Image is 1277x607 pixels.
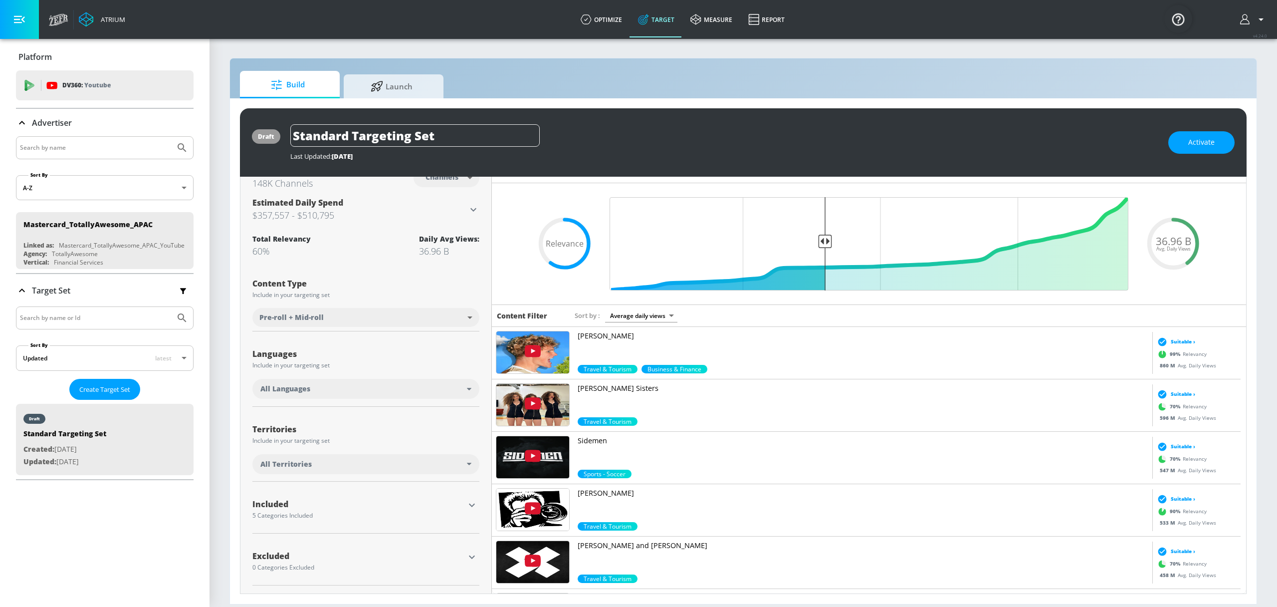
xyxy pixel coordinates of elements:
span: 99 % [1170,350,1183,358]
span: 70 % [1170,403,1183,410]
input: Final Threshold [605,197,1133,291]
img: UU5sGdW8Jf7ijogDhcIFRmlw [496,384,569,426]
div: Target Set [16,274,194,307]
div: 0 Categories Excluded [252,565,464,571]
div: Excluded [252,552,464,560]
div: Mastercard_TotallyAwesome_APACLinked as:Mastercard_TotallyAwesome_APAC_YouTubeAgency:TotallyAweso... [16,212,194,269]
div: Avg. Daily Views [1155,571,1216,579]
span: All Languages [260,384,310,394]
span: Updated: [23,457,56,466]
span: v 4.24.0 [1253,33,1267,38]
input: Search by name [20,141,171,154]
span: 90 % [1170,508,1183,515]
div: All Languages [252,379,479,399]
p: [PERSON_NAME] and [PERSON_NAME] [578,541,1148,551]
span: Suitable › [1171,443,1195,450]
h3: $357,557 - $510,795 [252,208,467,222]
div: Relevancy [1155,399,1207,414]
span: Travel & Tourism [578,522,638,531]
a: Sidemen [578,436,1148,470]
button: Open Resource Center [1164,5,1192,33]
p: Youtube [84,80,111,90]
span: 547 M [1160,466,1178,473]
div: Include in your targeting set [252,438,479,444]
div: 90.0% [578,522,638,531]
div: Advertiser [16,136,194,273]
div: DV360: Youtube [16,70,194,100]
nav: list of Target Set [16,400,194,479]
span: Business & Finance [641,365,707,373]
div: Advertiser [16,109,194,137]
div: Estimated Daily Spend$357,557 - $510,795 [252,197,479,222]
span: Travel & Tourism [578,417,638,426]
div: Average daily views [605,309,677,322]
div: draft [258,132,274,141]
div: Avg. Daily Views [1155,466,1216,474]
div: Avg. Daily Views [1155,361,1216,369]
span: Suitable › [1171,548,1195,555]
div: Languages [252,350,479,358]
span: Activate [1188,136,1215,149]
img: UUnmGIkw-KdI0W5siakKPKog [496,331,569,373]
div: Suitable › [1155,494,1195,504]
img: UUDogdKl7t7NHzQ95aEwkdMw [496,436,569,478]
div: Total Relevancy [252,234,311,244]
a: measure [682,1,740,37]
div: 148K Channels [252,177,313,189]
div: Platform [16,43,194,71]
span: Travel & Tourism [578,575,638,583]
p: [PERSON_NAME] [578,488,1148,498]
div: 99.0% [578,365,638,373]
span: Created: [23,444,54,454]
div: Suitable › [1155,389,1195,399]
p: [DATE] [23,456,106,468]
div: Relevancy [1155,451,1207,466]
img: UUg3gzldyhCHJjY7AWWTNPPA [496,541,569,583]
a: [PERSON_NAME] and [PERSON_NAME] [578,541,1148,575]
a: [PERSON_NAME] [578,331,1148,365]
a: Target [630,1,682,37]
span: Pre-roll + Mid-roll [259,312,324,322]
p: DV360: [62,80,111,91]
button: Create Target Set [69,379,140,400]
div: Target Set [16,306,194,479]
p: Target Set [32,285,70,296]
span: Avg. Daily Views [1156,247,1191,252]
div: Daily Avg Views: [419,234,479,244]
span: Relevance [546,240,584,248]
div: Financial Services [54,258,103,267]
span: All Territories [260,459,312,469]
span: 70 % [1170,560,1183,568]
span: 596 M [1160,414,1178,421]
span: 533 M [1160,519,1178,526]
label: Sort By [28,342,50,348]
span: Create Target Set [79,384,130,395]
span: 70 % [1170,455,1183,463]
span: Build [250,73,326,97]
div: Linked as: [23,241,54,250]
div: Updated [23,354,47,362]
p: [PERSON_NAME] Sisters [578,383,1148,393]
span: Suitable › [1171,390,1195,398]
div: Vertical: [23,258,49,267]
div: Include in your targeting set [252,362,479,368]
p: Advertiser [32,117,72,128]
span: 860 M [1160,361,1178,368]
div: Included [252,500,464,508]
p: [PERSON_NAME] [578,331,1148,341]
input: Search by name or Id [20,311,171,324]
p: Sidemen [578,436,1148,446]
div: draft [29,416,40,421]
div: A-Z [16,175,194,200]
div: Relevancy [1155,504,1207,519]
div: All Territories [252,454,479,474]
span: Launch [354,74,429,98]
a: [PERSON_NAME] [578,488,1148,522]
div: Atrium [97,15,125,24]
div: TotallyAwesome [52,250,98,258]
div: Relevancy [1155,556,1207,571]
div: Include in your targeting set [252,292,479,298]
div: 5 Categories Included [252,513,464,519]
img: UUKaCalz5N5ienIbfPzEbYuA [496,489,569,531]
